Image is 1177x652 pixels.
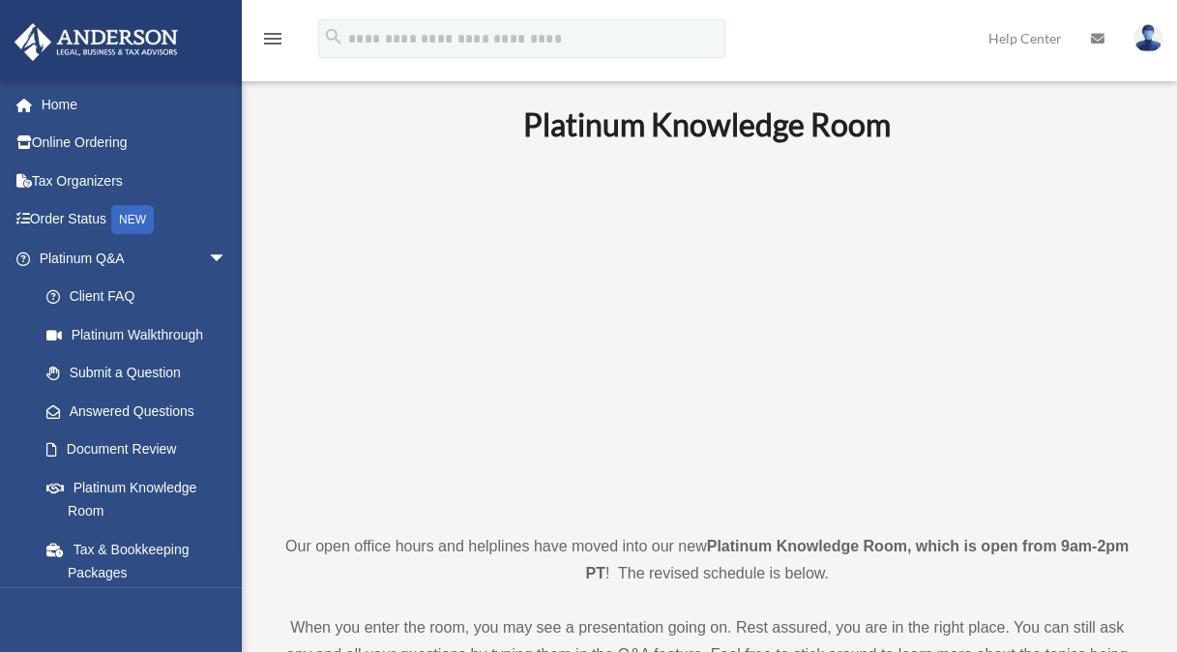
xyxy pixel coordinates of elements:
b: Platinum Knowledge Room [523,105,891,143]
span: arrow_drop_down [208,239,247,279]
img: User Pic [1133,24,1162,52]
a: Online Ordering [14,124,256,163]
i: menu [261,27,284,50]
strong: Platinum Knowledge Room, which is open from 9am-2pm PT [585,538,1129,581]
div: NEW [111,205,154,234]
a: Tax & Bookkeeping Packages [27,530,256,592]
a: Order StatusNEW [14,200,256,240]
a: Platinum Knowledge Room [27,468,247,530]
a: Tax Organizers [14,162,256,200]
iframe: 231110_Toby_KnowledgeRoom [417,170,997,497]
a: Client FAQ [27,278,256,316]
a: Document Review [27,430,256,469]
a: Submit a Question [27,354,256,393]
img: Anderson Advisors Platinum Portal [9,23,184,61]
a: menu [261,34,284,50]
a: Platinum Walkthrough [27,315,256,354]
p: Our open office hours and helplines have moved into our new ! The revised schedule is below. [276,533,1138,587]
a: Platinum Q&Aarrow_drop_down [14,239,256,278]
a: Home [14,85,256,124]
a: Answered Questions [27,392,256,430]
i: search [323,26,344,47]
